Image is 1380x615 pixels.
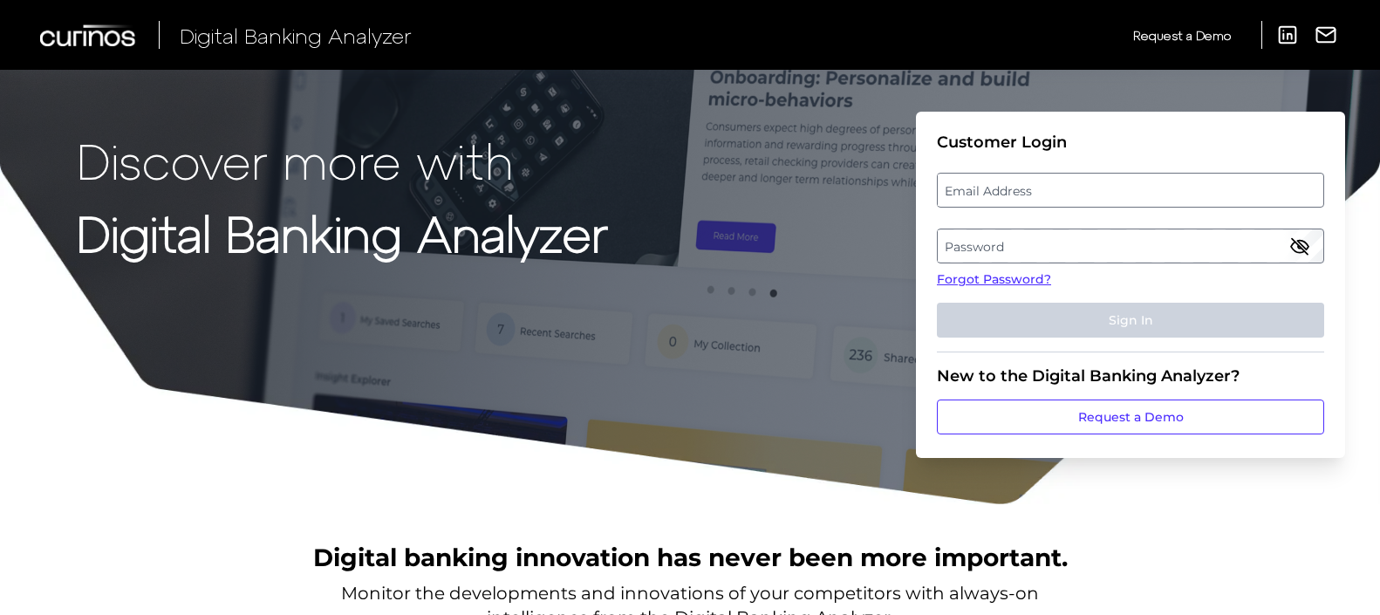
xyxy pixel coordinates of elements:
[1133,21,1231,50] a: Request a Demo
[180,23,412,48] span: Digital Banking Analyzer
[937,270,1324,289] a: Forgot Password?
[77,133,608,188] p: Discover more with
[938,230,1322,262] label: Password
[1133,28,1231,43] span: Request a Demo
[937,400,1324,434] a: Request a Demo
[313,541,1068,574] h2: Digital banking innovation has never been more important.
[937,133,1324,152] div: Customer Login
[77,203,608,262] strong: Digital Banking Analyzer
[40,24,138,46] img: Curinos
[938,174,1322,206] label: Email Address
[937,303,1324,338] button: Sign In
[937,366,1324,386] div: New to the Digital Banking Analyzer?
